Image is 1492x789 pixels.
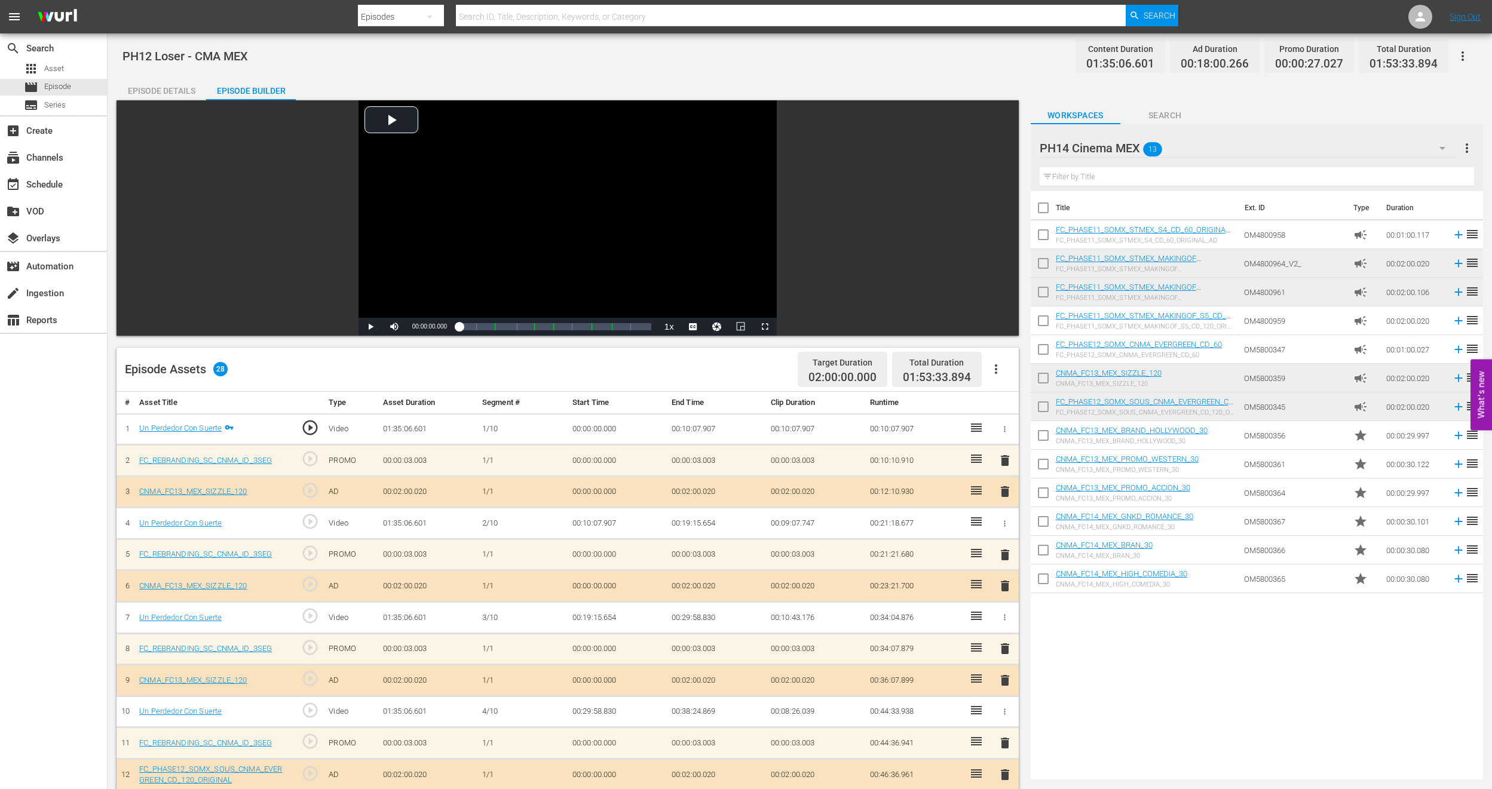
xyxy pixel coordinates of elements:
span: Episode [24,80,38,94]
td: Video [324,413,378,445]
img: ans4CAIJ8jUAAAAAAAAAAAAAAAAAAAAAAAAgQb4GAAAAAAAAAAAAAAAAAAAAAAAAJMjXAAAAAAAAAAAAAAAAAAAAAAAAgAT5G... [29,3,86,31]
td: 01:35:06.601 [378,696,477,727]
td: 00:10:10.910 [865,445,964,477]
span: play_circle_outline [301,575,319,593]
th: Type [324,392,378,414]
svg: Add to Episode [1452,343,1465,356]
td: OM4800961 [1239,278,1349,306]
td: OM5800356 [1239,421,1349,450]
td: 00:02:00.020 [667,476,766,508]
a: FC_REBRANDING_SC_CNMA_ID_3SEG [139,738,272,747]
td: 1/1 [477,570,568,602]
td: OM4800958 [1239,220,1349,249]
td: 00:00:03.003 [378,727,477,759]
span: Promo [1353,486,1368,500]
span: Ad [1353,400,1368,414]
span: reorder [1465,342,1479,356]
span: Schedule [6,177,20,192]
span: reorder [1465,571,1479,585]
th: Clip Duration [766,392,865,414]
a: Un Perdedor Con Suerte [139,613,222,622]
th: # [117,392,134,414]
svg: Add to Episode [1452,372,1465,385]
td: 00:00:30.080 [1381,536,1447,564]
td: PROMO [324,539,378,570]
td: 00:10:43.176 [766,602,865,634]
button: more_vert [1460,134,1474,162]
a: CNMA_FC14_MEX_HIGH_COMEDIA_30 [1056,569,1187,578]
div: FC_PHASE12_SOMX_SOUS_CNMA_EVERGREEN_CD_120_ORIGINAL [1056,409,1234,416]
td: 00:00:00.000 [568,539,667,570]
td: 5 [117,539,134,570]
span: Promo [1353,457,1368,471]
button: delete [998,671,1012,689]
td: 00:08:26.039 [766,696,865,727]
td: Video [324,696,378,727]
div: PH14 Cinema MEX [1040,131,1457,165]
span: Ad [1353,256,1368,271]
td: 00:00:00.000 [568,727,667,759]
span: reorder [1465,542,1479,557]
td: 00:10:07.907 [865,413,964,445]
div: Total Duration [903,354,971,371]
th: Runtime [865,392,964,414]
span: Reports [6,313,20,327]
td: 00:00:00.000 [568,570,667,602]
td: 00:01:00.027 [1381,335,1447,364]
td: PROMO [324,445,378,477]
span: 01:53:33.894 [1370,57,1438,71]
td: OM4800959 [1239,306,1349,335]
span: Overlays [6,231,20,245]
button: delete [998,546,1012,563]
th: Start Time [568,392,667,414]
td: 1/1 [477,539,568,570]
svg: Add to Episode [1452,257,1465,270]
span: 00:00:00.000 [412,323,447,330]
span: 00:18:00.266 [1181,57,1249,71]
span: 02:00:00.000 [808,371,877,385]
span: play_circle_outline [301,450,319,468]
td: OM5800347 [1239,335,1349,364]
button: Episode Builder [206,76,296,100]
td: 00:00:00.000 [568,665,667,696]
a: FC_PHASE11_SOMX_STMEX_S4_CD_60_ORIGINAL_AD [1056,225,1233,243]
span: delete [998,767,1012,782]
span: play_circle_outline [301,765,319,782]
div: Total Duration [1370,41,1438,57]
td: OM5800365 [1239,564,1349,593]
span: delete [998,548,1012,562]
span: reorder [1465,256,1479,270]
th: Asset Title [134,392,288,414]
td: 00:21:18.677 [865,508,964,539]
a: CNMA_FC13_MEX_PROMO_WESTERN_30 [1056,455,1199,463]
td: 00:02:00.020 [1381,306,1447,335]
button: Picture-in-Picture [729,318,753,336]
span: Episode [44,81,71,93]
svg: Add to Episode [1452,544,1465,557]
span: delete [998,641,1012,656]
th: Segment # [477,392,568,414]
td: 01:35:06.601 [378,602,477,634]
td: 2/10 [477,508,568,539]
td: 00:00:03.003 [667,633,766,665]
div: Promo Duration [1275,41,1343,57]
span: reorder [1465,370,1479,385]
td: Video [324,602,378,634]
td: 00:00:03.003 [667,445,766,477]
div: CNMA_FC14_MEX_GNKD_ROMANCE_30 [1056,523,1193,531]
span: delete [998,484,1012,499]
td: 00:10:07.907 [766,413,865,445]
span: Ad [1353,342,1368,357]
td: 00:00:03.003 [766,727,865,759]
td: 00:00:03.003 [766,445,865,477]
button: delete [998,483,1012,501]
a: CNMA_FC13_MEX_SIZZLE_120 [139,676,247,684]
span: PH12 Loser - CMA MEX [122,49,248,63]
span: Promo [1353,514,1368,529]
a: CNMA_FC13_MEX_SIZZLE_120 [139,487,247,496]
div: Episode Builder [206,76,296,105]
td: 00:34:04.876 [865,602,964,634]
th: Type [1346,191,1379,225]
span: Search [1120,108,1210,123]
td: 00:02:00.020 [1381,392,1447,421]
